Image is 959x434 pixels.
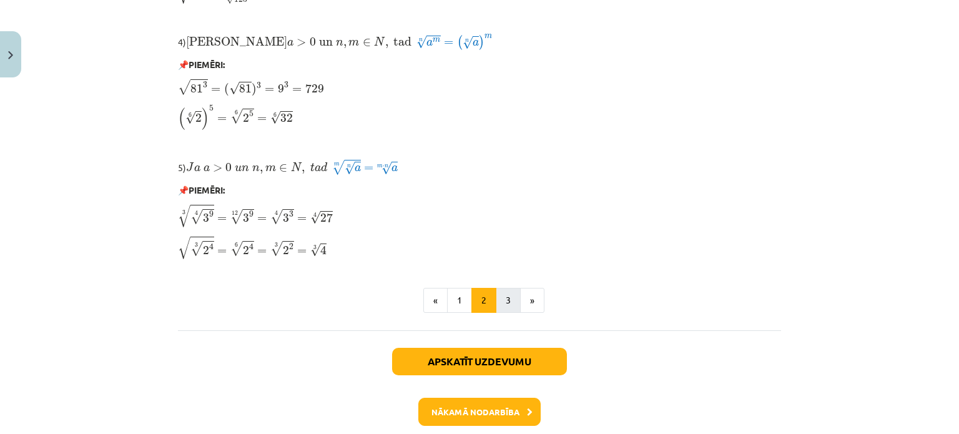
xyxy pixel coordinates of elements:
[270,209,283,224] span: √
[284,82,288,88] span: 3
[257,117,267,122] span: =
[364,166,373,171] span: =
[391,165,398,172] span: a
[496,288,521,313] button: 3
[243,246,249,255] span: 2
[302,167,305,174] span: ,
[178,184,781,197] p: 📌
[229,82,239,95] span: √
[433,38,440,42] span: m
[203,82,207,88] span: 3
[243,114,249,122] span: 2
[178,159,781,176] p: 5)
[297,249,307,254] span: =
[213,164,222,172] span: >
[230,241,243,256] span: √
[320,245,327,255] span: 4
[292,87,302,92] span: =
[209,243,214,250] span: 4
[217,249,227,254] span: =
[242,165,249,172] span: n
[225,163,232,172] span: 0
[374,37,385,46] span: N
[178,58,781,71] p: 📌
[520,288,544,313] button: »
[252,165,260,172] span: n
[363,39,371,46] span: ∈
[444,41,453,46] span: =
[249,243,253,250] span: 4
[239,84,252,93] span: 81
[186,162,194,172] span: J
[257,249,267,254] span: =
[283,246,289,255] span: 2
[249,211,253,217] span: 9
[235,165,242,172] span: u
[289,211,293,217] span: 3
[283,214,289,222] span: 3
[297,39,306,46] span: >
[457,35,463,50] span: (
[270,111,280,124] span: √
[418,398,541,427] button: Nākamā nodarbība
[203,214,209,222] span: 3
[8,51,13,59] img: icon-close-lesson-0947bae3869378f0d4975bcd49f059093ad1ed9edebbc8119c70593378902aed.svg
[211,87,220,92] span: =
[178,237,190,259] span: √
[195,114,202,122] span: 2
[217,217,227,222] span: =
[287,40,293,46] span: a
[310,37,316,46] span: 0
[310,244,320,257] span: √
[189,59,225,70] b: PIEMĒRI:
[473,40,479,46] span: a
[249,111,253,117] span: 5
[178,288,781,313] nav: Page navigation example
[186,37,287,46] span: [PERSON_NAME]
[291,162,302,171] span: N
[426,40,433,46] span: a
[423,288,448,313] button: «
[377,165,383,168] span: m
[190,84,203,93] span: 81
[278,84,284,93] span: 9
[194,165,200,172] span: a
[185,111,195,124] span: √
[202,107,209,130] span: )
[348,40,359,46] span: m
[392,348,567,375] button: Apskatīt uzdevumu
[178,33,781,51] p: 4)
[305,84,324,93] span: 729
[224,83,229,96] span: (
[257,217,267,222] span: =
[416,36,426,49] span: √
[204,165,210,172] span: a
[463,36,473,49] span: √
[230,209,243,224] span: √
[479,35,484,50] span: )
[447,288,472,313] button: 1
[230,109,243,124] span: √
[178,79,190,94] span: √
[209,105,214,111] span: 5
[217,117,227,122] span: =
[265,165,276,172] span: m
[315,165,321,172] span: a
[280,114,293,122] span: 32
[270,241,283,256] span: √
[381,162,391,175] span: √
[265,87,274,92] span: =
[321,162,327,172] span: d
[385,42,388,48] span: ,
[355,165,361,172] span: a
[310,163,315,172] span: t
[310,211,320,224] span: √
[243,214,249,222] span: 3
[289,244,293,250] span: 2
[336,40,343,46] span: n
[260,167,263,174] span: ,
[471,288,496,313] button: 2
[252,83,257,96] span: )
[393,37,411,46] span: tad
[190,209,203,224] span: √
